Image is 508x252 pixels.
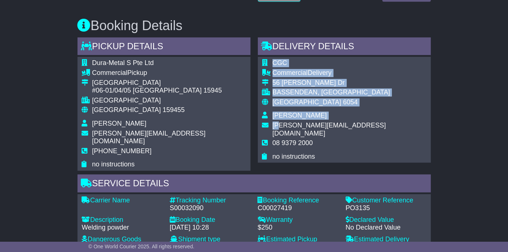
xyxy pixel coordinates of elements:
[343,98,358,106] span: 6054
[273,79,426,87] div: 56 [PERSON_NAME] Dr
[258,235,339,244] div: Estimated Pickup
[346,235,426,244] div: Estimated Delivery
[273,153,315,160] span: no instructions
[92,120,147,127] span: [PERSON_NAME]
[92,147,152,155] span: [PHONE_NUMBER]
[273,69,308,76] span: Commercial
[92,69,127,76] span: Commercial
[89,244,195,249] span: © One World Courier 2025. All rights reserved.
[78,174,431,194] div: Service Details
[273,122,386,137] span: [PERSON_NAME][EMAIL_ADDRESS][DOMAIN_NAME]
[258,216,339,224] div: Warranty
[92,79,246,87] div: [GEOGRAPHIC_DATA]
[273,89,426,97] div: BASSENDEAN, [GEOGRAPHIC_DATA]
[346,204,426,212] div: PO3135
[273,112,327,119] span: [PERSON_NAME]
[92,97,246,105] div: [GEOGRAPHIC_DATA]
[82,235,163,244] div: Dangerous Goods
[92,59,154,66] span: Dura-Metal S Pte Ltd
[78,37,251,57] div: Pickup Details
[92,87,246,95] div: #06-01/04/05 [GEOGRAPHIC_DATA] 15945
[170,224,251,232] div: [DATE] 10:28
[163,106,185,114] span: 159455
[78,18,431,33] h3: Booking Details
[92,106,161,114] span: [GEOGRAPHIC_DATA]
[346,197,426,205] div: Customer Reference
[258,197,339,205] div: Booking Reference
[170,235,251,244] div: Shipment type
[273,69,426,77] div: Delivery
[92,161,135,168] span: no instructions
[273,59,287,66] span: CGC
[92,69,246,77] div: Pickup
[82,197,163,205] div: Carrier Name
[170,204,251,212] div: S00032090
[82,224,163,232] div: Welding powder
[82,216,163,224] div: Description
[273,139,313,147] span: 08 9379 2000
[258,204,339,212] div: C00027419
[92,130,206,145] span: [PERSON_NAME][EMAIL_ADDRESS][DOMAIN_NAME]
[170,197,251,205] div: Tracking Number
[346,216,426,224] div: Declared Value
[258,224,339,232] div: $250
[273,98,341,106] span: [GEOGRAPHIC_DATA]
[170,216,251,224] div: Booking Date
[258,37,431,57] div: Delivery Details
[346,224,426,232] div: No Declared Value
